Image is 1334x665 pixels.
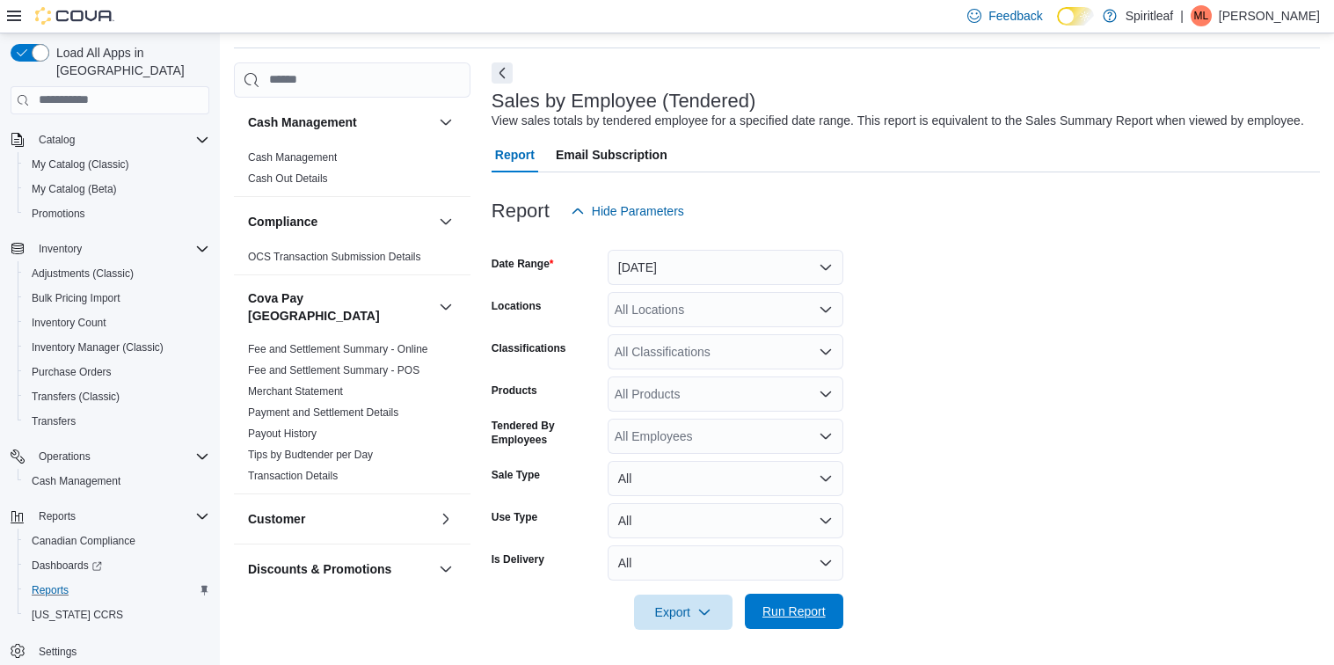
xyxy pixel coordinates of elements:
span: Transaction Details [248,469,338,483]
span: Hide Parameters [592,202,684,220]
span: My Catalog (Beta) [25,179,209,200]
span: Inventory Manager (Classic) [32,340,164,354]
p: Spiritleaf [1126,5,1173,26]
span: Canadian Compliance [32,534,135,548]
span: Bulk Pricing Import [32,291,120,305]
button: Open list of options [819,429,833,443]
a: Transaction Details [248,470,338,482]
button: Discounts & Promotions [248,560,432,578]
a: Payment and Settlement Details [248,406,398,419]
h3: Discounts & Promotions [248,560,391,578]
span: Reports [39,509,76,523]
button: Cova Pay [GEOGRAPHIC_DATA] [248,289,432,325]
a: Transfers [25,411,83,432]
span: Promotions [25,203,209,224]
a: Cash Out Details [248,172,328,185]
button: Purchase Orders [18,360,216,384]
span: Inventory [39,242,82,256]
a: Promotions [25,203,92,224]
span: Reports [32,583,69,597]
button: Export [634,595,733,630]
span: Export [645,595,722,630]
button: Cash Management [18,469,216,493]
label: Classifications [492,341,566,355]
button: Hide Parameters [564,194,691,229]
span: My Catalog (Beta) [32,182,117,196]
span: Settings [39,645,77,659]
label: Tendered By Employees [492,419,601,447]
a: Reports [25,580,76,601]
a: Inventory Count [25,312,113,333]
button: Reports [4,504,216,529]
span: Feedback [988,7,1042,25]
button: Open list of options [819,345,833,359]
span: Merchant Statement [248,384,343,398]
button: Open list of options [819,303,833,317]
button: Catalog [32,129,82,150]
input: Dark Mode [1057,7,1094,26]
a: Tips by Budtender per Day [248,449,373,461]
span: Inventory [32,238,209,259]
span: Reports [32,506,209,527]
button: Operations [4,444,216,469]
a: My Catalog (Classic) [25,154,136,175]
a: Purchase Orders [25,362,119,383]
button: Cova Pay [GEOGRAPHIC_DATA] [435,296,456,318]
p: | [1180,5,1184,26]
span: Dashboards [25,555,209,576]
span: Cash Management [32,474,120,488]
button: Operations [32,446,98,467]
span: Transfers (Classic) [32,390,120,404]
button: Cash Management [248,113,432,131]
span: Load All Apps in [GEOGRAPHIC_DATA] [49,44,209,79]
button: Transfers [18,409,216,434]
a: Fee and Settlement Summary - Online [248,343,428,355]
button: Catalog [4,128,216,152]
button: All [608,461,843,496]
span: Cash Out Details [248,172,328,186]
a: Inventory Manager (Classic) [25,337,171,358]
button: Reports [18,578,216,603]
button: Canadian Compliance [18,529,216,553]
span: Fee and Settlement Summary - Online [248,342,428,356]
a: Canadian Compliance [25,530,142,552]
span: Purchase Orders [25,362,209,383]
div: Cova Pay [GEOGRAPHIC_DATA] [234,339,470,493]
span: Catalog [32,129,209,150]
div: Discounts & Promotions [234,594,470,664]
span: Tips by Budtender per Day [248,448,373,462]
a: Fee and Settlement Summary - POS [248,364,419,376]
a: Bulk Pricing Import [25,288,128,309]
button: Inventory Manager (Classic) [18,335,216,360]
button: [US_STATE] CCRS [18,603,216,627]
span: Payment and Settlement Details [248,406,398,420]
button: Open list of options [819,387,833,401]
div: View sales totals by tendered employee for a specified date range. This report is equivalent to t... [492,112,1304,130]
span: Run Report [762,603,826,620]
button: Compliance [435,211,456,232]
a: My Catalog (Beta) [25,179,124,200]
span: Canadian Compliance [25,530,209,552]
button: Settings [4,638,216,663]
button: All [608,545,843,581]
button: Promotions [18,201,216,226]
button: Reports [32,506,83,527]
a: OCS Transaction Submission Details [248,251,421,263]
button: All [608,503,843,538]
a: Transfers (Classic) [25,386,127,407]
span: Fee and Settlement Summary - POS [248,363,419,377]
span: Catalog [39,133,75,147]
a: Settings [32,641,84,662]
span: Reports [25,580,209,601]
span: ML [1194,5,1209,26]
button: Inventory Count [18,311,216,335]
button: Compliance [248,213,432,230]
p: [PERSON_NAME] [1219,5,1320,26]
a: Payout History [248,427,317,440]
a: Dashboards [25,555,109,576]
span: Transfers (Classic) [25,386,209,407]
label: Date Range [492,257,554,271]
button: Adjustments (Classic) [18,261,216,286]
a: Cash Management [248,151,337,164]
